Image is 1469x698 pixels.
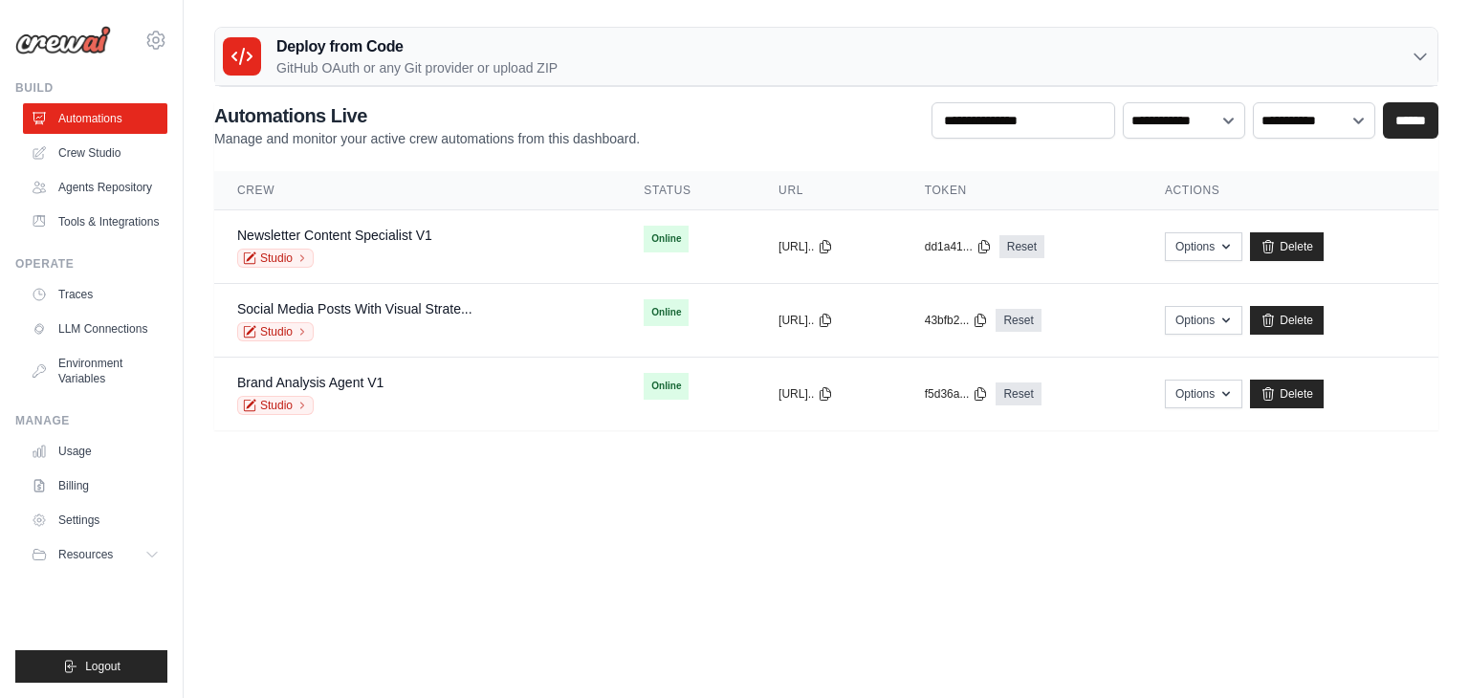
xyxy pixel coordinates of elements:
[237,301,472,316] a: Social Media Posts With Visual Strate...
[925,239,992,254] button: dd1a41...
[15,256,167,272] div: Operate
[237,396,314,415] a: Studio
[996,382,1041,405] a: Reset
[23,172,167,203] a: Agents Repository
[925,313,989,328] button: 43bfb2...
[1250,232,1324,261] a: Delete
[23,279,167,310] a: Traces
[1250,380,1324,408] a: Delete
[237,228,432,243] a: Newsletter Content Specialist V1
[23,207,167,237] a: Tools & Integrations
[925,386,989,402] button: f5d36a...
[1142,171,1438,210] th: Actions
[15,413,167,428] div: Manage
[756,171,902,210] th: URL
[999,235,1044,258] a: Reset
[23,436,167,467] a: Usage
[1165,380,1242,408] button: Options
[237,249,314,268] a: Studio
[996,309,1041,332] a: Reset
[214,129,640,148] p: Manage and monitor your active crew automations from this dashboard.
[214,102,640,129] h2: Automations Live
[23,314,167,344] a: LLM Connections
[276,58,558,77] p: GitHub OAuth or any Git provider or upload ZIP
[902,171,1142,210] th: Token
[23,103,167,134] a: Automations
[23,505,167,535] a: Settings
[23,470,167,501] a: Billing
[23,138,167,168] a: Crew Studio
[1250,306,1324,335] a: Delete
[644,299,689,326] span: Online
[15,80,167,96] div: Build
[23,539,167,570] button: Resources
[15,650,167,683] button: Logout
[1165,306,1242,335] button: Options
[23,348,167,394] a: Environment Variables
[58,547,113,562] span: Resources
[644,226,689,252] span: Online
[214,171,621,210] th: Crew
[15,26,111,55] img: Logo
[1165,232,1242,261] button: Options
[644,373,689,400] span: Online
[237,322,314,341] a: Studio
[85,659,121,674] span: Logout
[237,375,384,390] a: Brand Analysis Agent V1
[276,35,558,58] h3: Deploy from Code
[621,171,756,210] th: Status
